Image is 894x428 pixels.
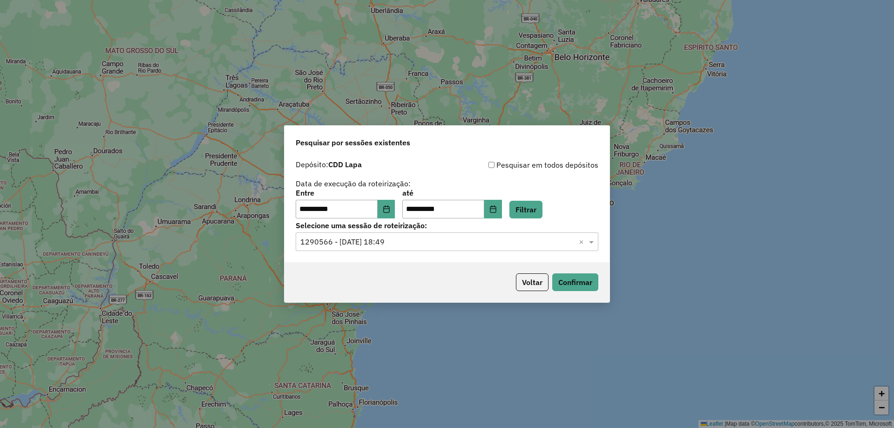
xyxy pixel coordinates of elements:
span: Pesquisar por sessões existentes [296,137,410,148]
span: Clear all [579,236,587,247]
button: Voltar [516,273,549,291]
label: até [402,187,501,198]
label: Entre [296,187,395,198]
label: Depósito: [296,159,362,170]
button: Choose Date [484,200,502,218]
strong: CDD Lapa [328,160,362,169]
button: Choose Date [378,200,395,218]
div: Pesquisar em todos depósitos [447,159,598,170]
label: Selecione uma sessão de roteirização: [296,220,598,231]
button: Confirmar [552,273,598,291]
button: Filtrar [509,201,542,218]
label: Data de execução da roteirização: [296,178,411,189]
